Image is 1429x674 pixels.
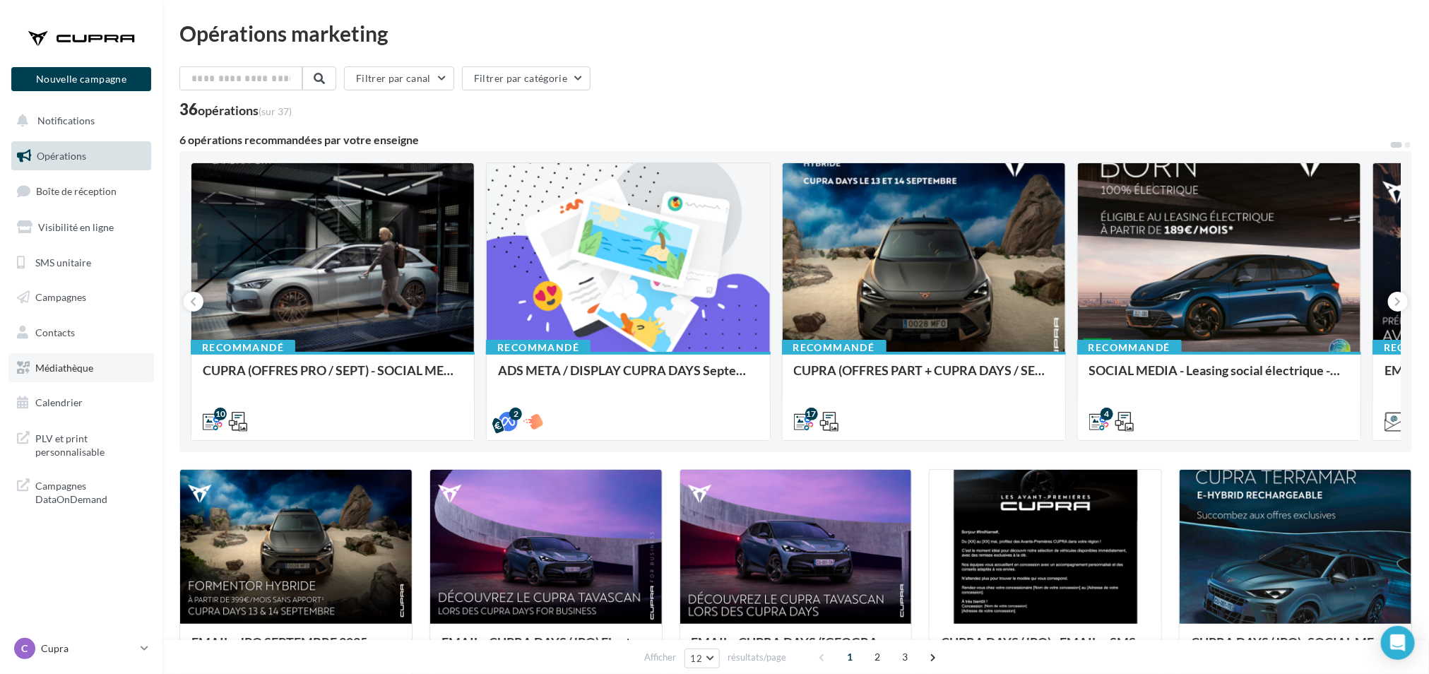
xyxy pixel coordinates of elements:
[191,635,401,663] div: EMAIL - JPO SEPTEMBRE 2025
[684,649,721,668] button: 12
[486,340,591,355] div: Recommandé
[8,176,154,206] a: Boîte de réception
[214,408,227,420] div: 10
[8,388,154,418] a: Calendrier
[35,362,93,374] span: Médiathèque
[8,353,154,383] a: Médiathèque
[805,408,818,420] div: 17
[37,114,95,126] span: Notifications
[462,66,591,90] button: Filtrer par catégorie
[8,213,154,242] a: Visibilité en ligne
[794,363,1054,391] div: CUPRA (OFFRES PART + CUPRA DAYS / SEPT) - SOCIAL MEDIA
[8,106,148,136] button: Notifications
[8,471,154,512] a: Campagnes DataOnDemand
[838,646,861,668] span: 1
[179,23,1412,44] div: Opérations marketing
[203,363,463,391] div: CUPRA (OFFRES PRO / SEPT) - SOCIAL MEDIA
[1191,635,1400,663] div: CUPRA DAYS (JPO)- SOCIAL MEDIA
[41,642,135,656] p: Cupra
[38,221,114,233] span: Visibilité en ligne
[191,340,295,355] div: Recommandé
[11,635,151,662] a: C Cupra
[8,423,154,465] a: PLV et print personnalisable
[179,102,292,117] div: 36
[8,283,154,312] a: Campagnes
[11,67,151,91] button: Nouvelle campagne
[509,408,522,420] div: 2
[344,66,454,90] button: Filtrer par canal
[498,363,758,391] div: ADS META / DISPLAY CUPRA DAYS Septembre 2025
[35,429,146,459] span: PLV et print personnalisable
[35,396,83,408] span: Calendrier
[36,185,117,197] span: Boîte de réception
[1077,340,1182,355] div: Recommandé
[728,651,786,664] span: résultats/page
[866,646,889,668] span: 2
[441,635,651,663] div: EMAIL - CUPRA DAYS (JPO) Fleet Générique
[1381,626,1415,660] div: Open Intercom Messenger
[35,256,91,268] span: SMS unitaire
[35,291,86,303] span: Campagnes
[692,635,901,663] div: EMAIL - CUPRA DAYS ([GEOGRAPHIC_DATA]) Private Générique
[1089,363,1349,391] div: SOCIAL MEDIA - Leasing social électrique - CUPRA Born
[8,318,154,348] a: Contacts
[941,635,1150,663] div: CUPRA DAYS (JPO) - EMAIL + SMS
[691,653,703,664] span: 12
[782,340,887,355] div: Recommandé
[8,248,154,278] a: SMS unitaire
[894,646,916,668] span: 3
[198,104,292,117] div: opérations
[1101,408,1113,420] div: 4
[35,326,75,338] span: Contacts
[259,105,292,117] span: (sur 37)
[37,150,86,162] span: Opérations
[179,134,1389,146] div: 6 opérations recommandées par votre enseigne
[22,642,28,656] span: C
[35,476,146,507] span: Campagnes DataOnDemand
[645,651,677,664] span: Afficher
[8,141,154,171] a: Opérations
